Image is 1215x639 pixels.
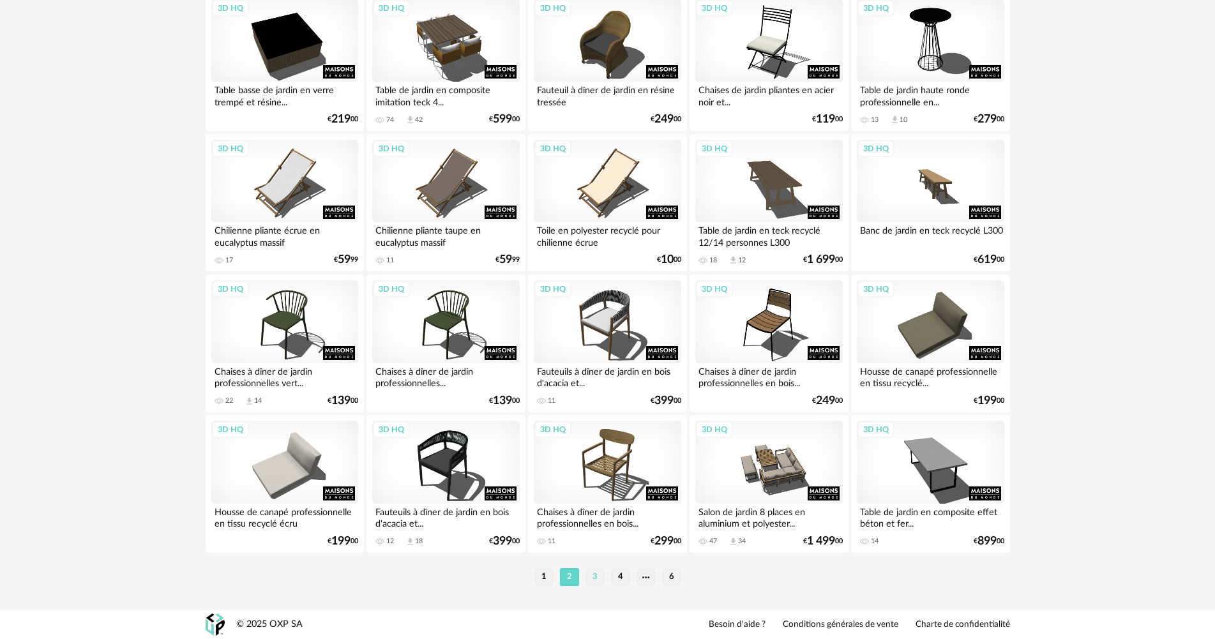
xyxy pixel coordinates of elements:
div: € 00 [803,537,843,546]
span: Download icon [890,115,900,124]
div: 74 [386,116,394,124]
div: 11 [386,256,394,265]
div: Table basse de jardin en verre trempé et résine... [211,82,358,107]
a: 3D HQ Chaises à dîner de jardin professionnelles... €13900 [366,274,525,412]
div: € 00 [974,255,1004,264]
div: € 99 [495,255,520,264]
span: Download icon [405,537,415,546]
div: Chaises à dîner de jardin professionnelles vert... [211,363,358,389]
a: 3D HQ Banc de jardin en teck recyclé L300 €61900 [851,134,1009,272]
div: 12 [386,537,394,546]
a: Conditions générales de vente [783,619,898,631]
div: 47 [709,537,717,546]
a: 3D HQ Salon de jardin 8 places en aluminium et polyester... 47 Download icon 34 €1 49900 [690,415,848,553]
span: 1 699 [807,255,835,264]
span: 899 [977,537,997,546]
div: Chaises à dîner de jardin professionnelles en bois... [695,363,842,389]
div: 3D HQ [857,281,894,297]
div: Fauteuil à dîner de jardin en résine tressée [534,82,681,107]
div: € 00 [803,255,843,264]
a: 3D HQ Table de jardin en teck recyclé 12/14 personnes L300 18 Download icon 12 €1 69900 [690,134,848,272]
div: 11 [548,396,555,405]
div: 3D HQ [696,281,733,297]
div: 3D HQ [373,140,410,157]
div: 14 [871,537,879,546]
div: © 2025 OXP SA [236,619,303,631]
span: 10 [661,255,674,264]
div: € 00 [974,115,1004,124]
li: 2 [560,568,579,586]
a: Charte de confidentialité [916,619,1010,631]
div: Table de jardin haute ronde professionnelle en... [857,82,1004,107]
div: 11 [548,537,555,546]
span: 399 [654,396,674,405]
a: 3D HQ Chilienne pliante écrue en eucalyptus massif 17 €5999 [206,134,364,272]
span: 299 [654,537,674,546]
div: Chaises à dîner de jardin professionnelles... [372,363,519,389]
div: 14 [254,396,262,405]
div: 18 [709,256,717,265]
span: 139 [331,396,351,405]
div: 42 [415,116,423,124]
div: € 00 [974,537,1004,546]
div: 3D HQ [696,140,733,157]
a: 3D HQ Fauteuils à dîner de jardin en bois d'acacia et... 12 Download icon 18 €39900 [366,415,525,553]
span: 619 [977,255,997,264]
div: € 00 [328,537,358,546]
div: € 00 [651,396,681,405]
li: 4 [611,568,630,586]
div: € 00 [489,115,520,124]
div: 3D HQ [373,421,410,438]
div: Table de jardin en composite imitation teck 4... [372,82,519,107]
div: 12 [738,256,746,265]
span: 399 [493,537,512,546]
span: 59 [499,255,512,264]
div: 3D HQ [534,140,571,157]
span: 139 [493,396,512,405]
span: 199 [977,396,997,405]
div: 18 [415,537,423,546]
div: € 00 [328,396,358,405]
div: 3D HQ [373,281,410,297]
div: € 00 [812,115,843,124]
span: 219 [331,115,351,124]
span: 249 [654,115,674,124]
div: 3D HQ [212,421,249,438]
a: 3D HQ Chilienne pliante taupe en eucalyptus massif 11 €5999 [366,134,525,272]
li: 1 [534,568,554,586]
a: 3D HQ Chaises à dîner de jardin professionnelles en bois... 11 €29900 [528,415,686,553]
div: € 00 [489,537,520,546]
span: Download icon [405,115,415,124]
div: € 00 [974,396,1004,405]
div: 3D HQ [696,421,733,438]
a: 3D HQ Toile en polyester recyclé pour chilienne écrue €1000 [528,134,686,272]
span: 249 [816,396,835,405]
div: Fauteuils à dîner de jardin en bois d'acacia et... [534,363,681,389]
div: € 99 [334,255,358,264]
div: 3D HQ [857,421,894,438]
span: 1 499 [807,537,835,546]
div: Chilienne pliante taupe en eucalyptus massif [372,222,519,248]
span: 119 [816,115,835,124]
a: Besoin d'aide ? [709,619,766,631]
div: Fauteuils à dîner de jardin en bois d'acacia et... [372,504,519,529]
div: 17 [225,256,233,265]
div: Table de jardin en teck recyclé 12/14 personnes L300 [695,222,842,248]
span: 599 [493,115,512,124]
div: € 00 [657,255,681,264]
div: 34 [738,537,746,546]
span: 279 [977,115,997,124]
a: 3D HQ Housse de canapé professionnelle en tissu recyclé écru €19900 [206,415,364,553]
div: 3D HQ [534,281,571,297]
span: 199 [331,537,351,546]
span: Download icon [728,537,738,546]
div: 3D HQ [857,140,894,157]
div: Chaises de jardin pliantes en acier noir et... [695,82,842,107]
div: € 00 [812,396,843,405]
a: 3D HQ Table de jardin en composite effet béton et fer... 14 €89900 [851,415,1009,553]
div: 13 [871,116,879,124]
div: € 00 [651,537,681,546]
span: 59 [338,255,351,264]
div: 3D HQ [212,281,249,297]
div: Chilienne pliante écrue en eucalyptus massif [211,222,358,248]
